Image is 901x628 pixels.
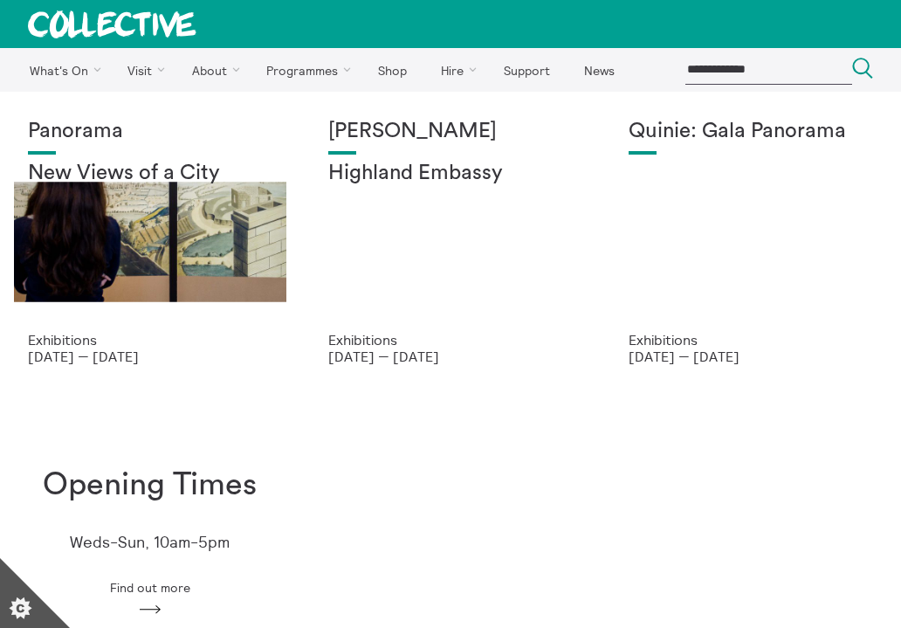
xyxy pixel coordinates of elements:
h2: New Views of a City [28,162,272,186]
p: [DATE] — [DATE] [28,349,272,364]
a: News [568,48,629,92]
a: Josie Vallely Quinie: Gala Panorama Exhibitions [DATE] — [DATE] [601,92,901,392]
h1: Opening Times [43,467,257,503]
a: Programmes [251,48,360,92]
a: Hire [426,48,485,92]
h2: Highland Embassy [328,162,573,186]
p: [DATE] — [DATE] [328,349,573,364]
a: Support [488,48,565,92]
p: [DATE] — [DATE] [629,349,873,364]
p: Weds-Sun, 10am-5pm [70,534,230,552]
p: Exhibitions [629,332,873,348]
a: Visit [113,48,174,92]
span: Find out more [110,581,190,595]
a: Shop [362,48,422,92]
h1: Panorama [28,120,272,144]
a: What's On [14,48,109,92]
a: Solar wheels 17 [PERSON_NAME] Highland Embassy Exhibitions [DATE] — [DATE] [300,92,601,392]
h1: [PERSON_NAME] [328,120,573,144]
p: Exhibitions [328,332,573,348]
a: About [176,48,248,92]
h1: Quinie: Gala Panorama [629,120,873,144]
p: Exhibitions [28,332,272,348]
